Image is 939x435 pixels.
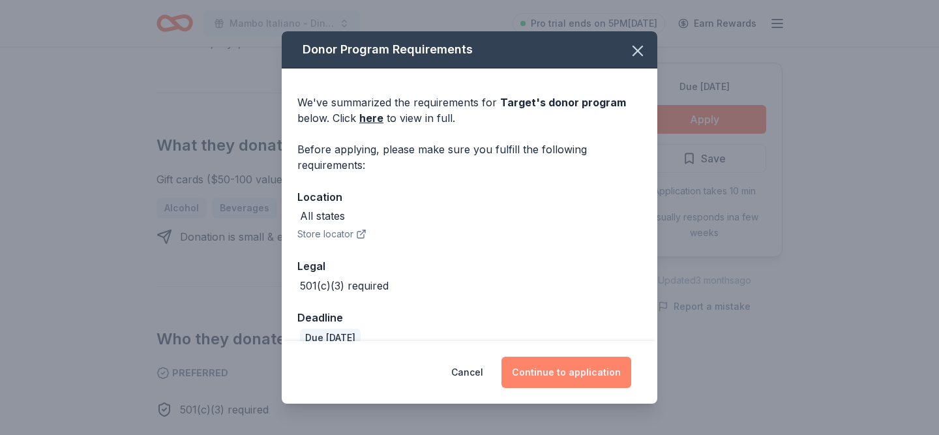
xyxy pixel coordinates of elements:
[359,110,383,126] a: here
[500,96,626,109] span: Target 's donor program
[300,278,389,293] div: 501(c)(3) required
[297,142,642,173] div: Before applying, please make sure you fulfill the following requirements:
[297,226,366,242] button: Store locator
[297,258,642,275] div: Legal
[451,357,483,388] button: Cancel
[297,95,642,126] div: We've summarized the requirements for below. Click to view in full.
[300,208,345,224] div: All states
[297,309,642,326] div: Deadline
[282,31,657,68] div: Donor Program Requirements
[297,188,642,205] div: Location
[501,357,631,388] button: Continue to application
[300,329,361,347] div: Due [DATE]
